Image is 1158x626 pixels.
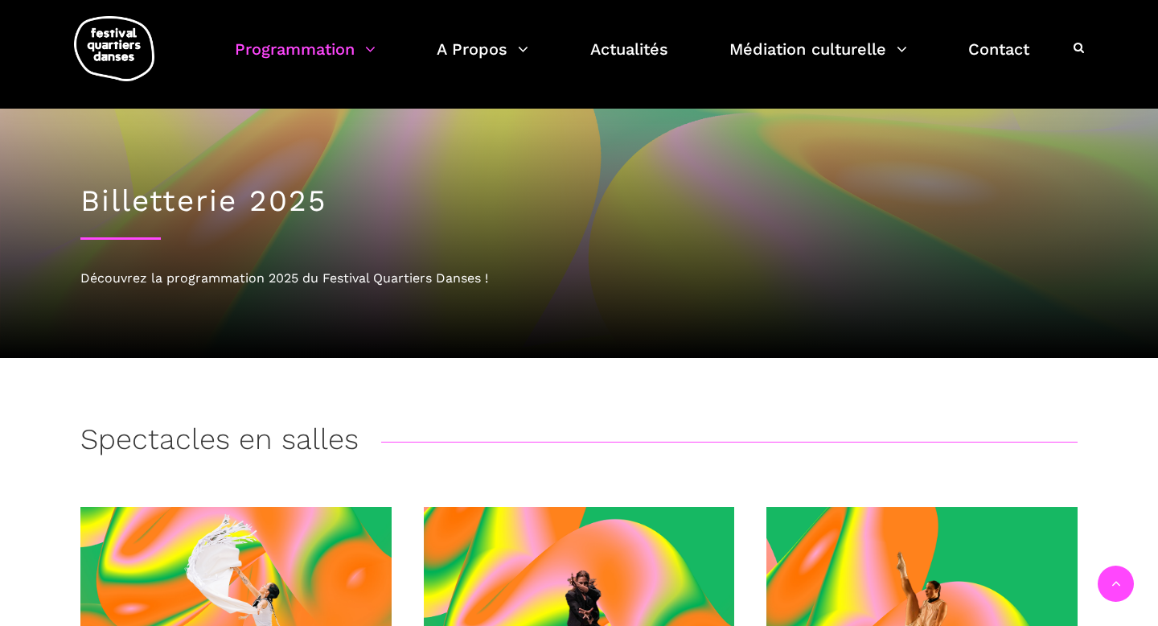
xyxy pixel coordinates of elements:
[74,16,154,81] img: logo-fqd-med
[968,35,1029,83] a: Contact
[235,35,376,83] a: Programmation
[437,35,528,83] a: A Propos
[80,268,1078,289] div: Découvrez la programmation 2025 du Festival Quartiers Danses !
[729,35,907,83] a: Médiation culturelle
[80,183,1078,219] h1: Billetterie 2025
[590,35,668,83] a: Actualités
[80,422,359,463] h3: Spectacles en salles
